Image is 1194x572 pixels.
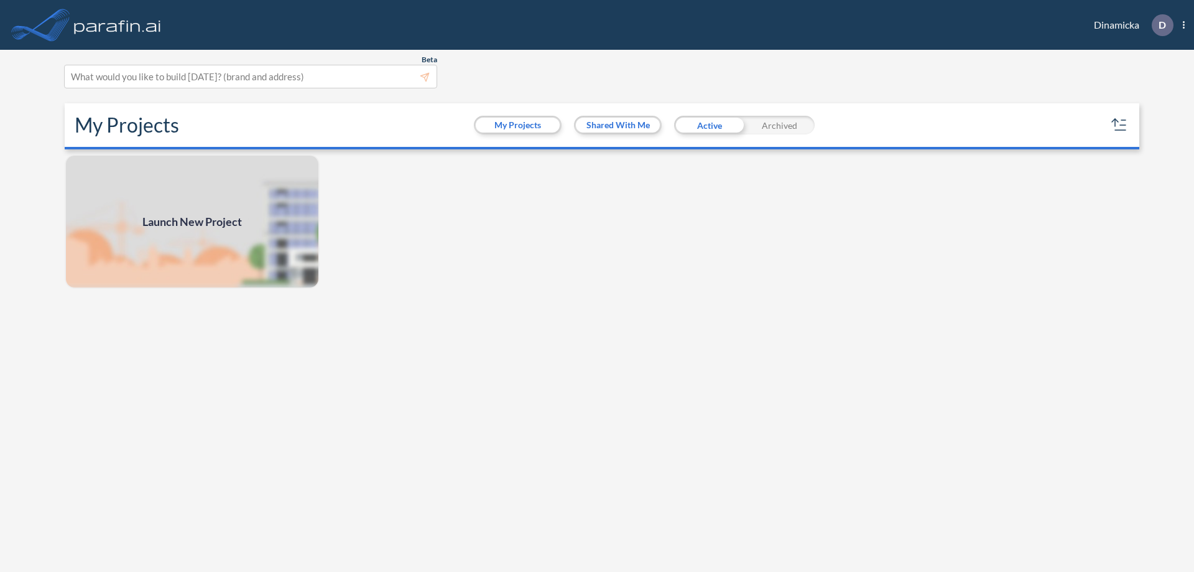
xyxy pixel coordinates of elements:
[674,116,744,134] div: Active
[142,213,242,230] span: Launch New Project
[476,118,560,133] button: My Projects
[75,113,179,137] h2: My Projects
[1075,14,1185,36] div: Dinamicka
[422,55,437,65] span: Beta
[1159,19,1166,30] p: D
[65,154,320,289] a: Launch New Project
[576,118,660,133] button: Shared With Me
[65,154,320,289] img: add
[744,116,815,134] div: Archived
[72,12,164,37] img: logo
[1109,115,1129,135] button: sort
